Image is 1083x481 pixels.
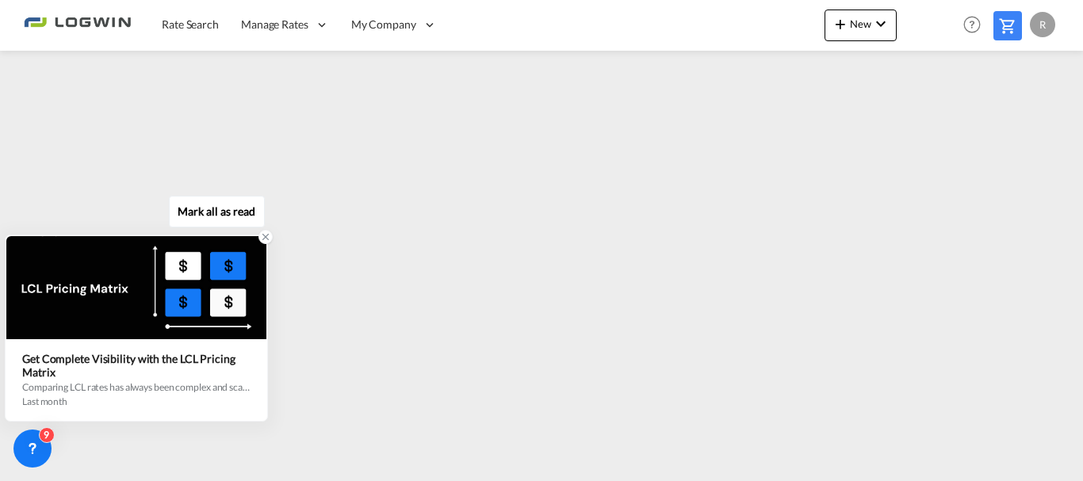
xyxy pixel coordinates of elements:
[24,7,131,43] img: 2761ae10d95411efa20a1f5e0282d2d7.png
[1030,12,1055,37] div: R
[959,11,985,38] span: Help
[825,10,897,41] button: icon-plus 400-fgNewicon-chevron-down
[959,11,993,40] div: Help
[831,14,850,33] md-icon: icon-plus 400-fg
[351,17,416,32] span: My Company
[241,17,308,32] span: Manage Rates
[162,17,219,31] span: Rate Search
[871,14,890,33] md-icon: icon-chevron-down
[831,17,890,30] span: New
